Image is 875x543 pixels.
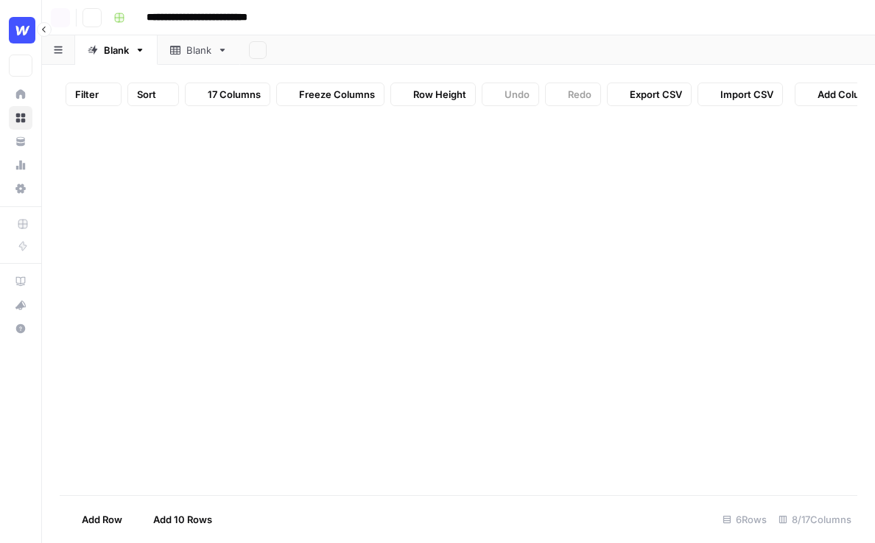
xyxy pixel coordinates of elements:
[568,87,591,102] span: Redo
[185,83,270,106] button: 17 Columns
[208,87,261,102] span: 17 Columns
[10,294,32,316] div: What's new?
[137,87,156,102] span: Sort
[127,83,179,106] button: Sort
[299,87,375,102] span: Freeze Columns
[505,87,530,102] span: Undo
[9,106,32,130] a: Browse
[390,83,476,106] button: Row Height
[630,87,682,102] span: Export CSV
[9,293,32,317] button: What's new?
[9,270,32,293] a: AirOps Academy
[697,83,783,106] button: Import CSV
[717,508,773,531] div: 6 Rows
[9,177,32,200] a: Settings
[75,35,158,65] a: Blank
[82,512,122,527] span: Add Row
[276,83,384,106] button: Freeze Columns
[9,17,35,43] img: Webflow Logo
[607,83,692,106] button: Export CSV
[818,87,874,102] span: Add Column
[158,35,240,65] a: Blank
[186,43,211,57] div: Blank
[75,87,99,102] span: Filter
[773,508,857,531] div: 8/17 Columns
[104,43,129,57] div: Blank
[9,83,32,106] a: Home
[545,83,601,106] button: Redo
[482,83,539,106] button: Undo
[131,508,221,531] button: Add 10 Rows
[9,317,32,340] button: Help + Support
[413,87,466,102] span: Row Height
[9,153,32,177] a: Usage
[720,87,773,102] span: Import CSV
[66,83,122,106] button: Filter
[9,12,32,49] button: Workspace: Webflow
[153,512,212,527] span: Add 10 Rows
[60,508,131,531] button: Add Row
[9,130,32,153] a: Your Data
